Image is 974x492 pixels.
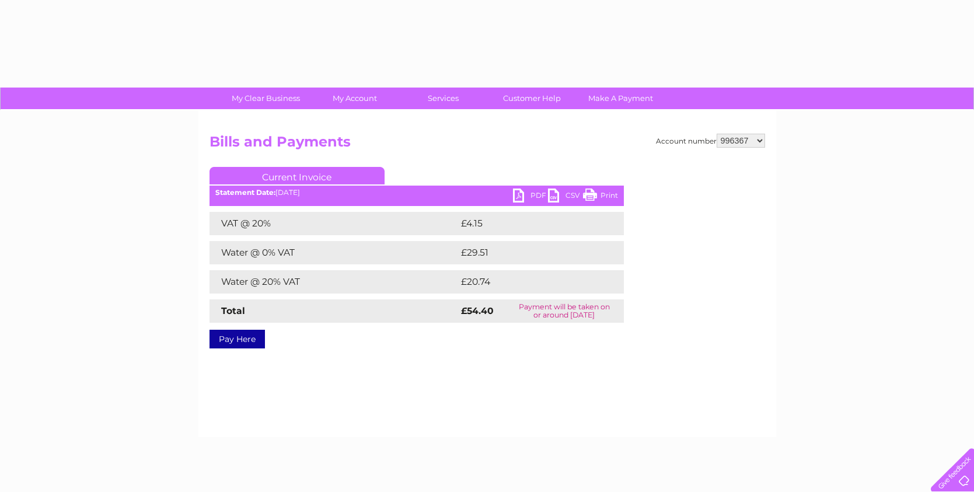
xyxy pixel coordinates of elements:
[548,189,583,205] a: CSV
[210,241,458,264] td: Water @ 0% VAT
[210,189,624,197] div: [DATE]
[218,88,314,109] a: My Clear Business
[656,134,765,148] div: Account number
[221,305,245,316] strong: Total
[210,167,385,184] a: Current Invoice
[210,330,265,348] a: Pay Here
[306,88,403,109] a: My Account
[210,270,458,294] td: Water @ 20% VAT
[513,189,548,205] a: PDF
[505,299,623,323] td: Payment will be taken on or around [DATE]
[572,88,669,109] a: Make A Payment
[395,88,491,109] a: Services
[458,241,599,264] td: £29.51
[583,189,618,205] a: Print
[210,134,765,156] h2: Bills and Payments
[461,305,494,316] strong: £54.40
[458,212,595,235] td: £4.15
[458,270,600,294] td: £20.74
[484,88,580,109] a: Customer Help
[215,188,275,197] b: Statement Date:
[210,212,458,235] td: VAT @ 20%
